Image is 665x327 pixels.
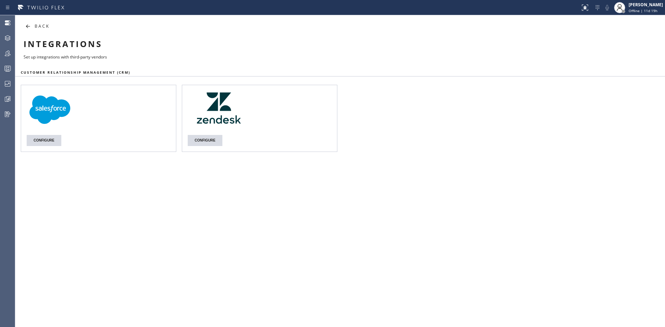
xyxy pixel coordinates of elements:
[602,3,612,12] button: Mute
[629,8,657,13] span: Offline | 11d 19h
[24,54,600,60] div: Set up integrations with third-party vendors
[15,68,665,76] div: Customer Relationship Management (CRM)
[15,79,665,152] div: Customer Relationship Management (CRM)
[629,2,663,8] div: [PERSON_NAME]
[188,135,222,146] button: CONFIGURE
[24,39,600,49] div: INTEGRATIONS
[15,68,665,152] div: Customer Relationship Management (CRM)
[27,135,61,146] button: CONFIGURE
[35,23,50,30] div: BACK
